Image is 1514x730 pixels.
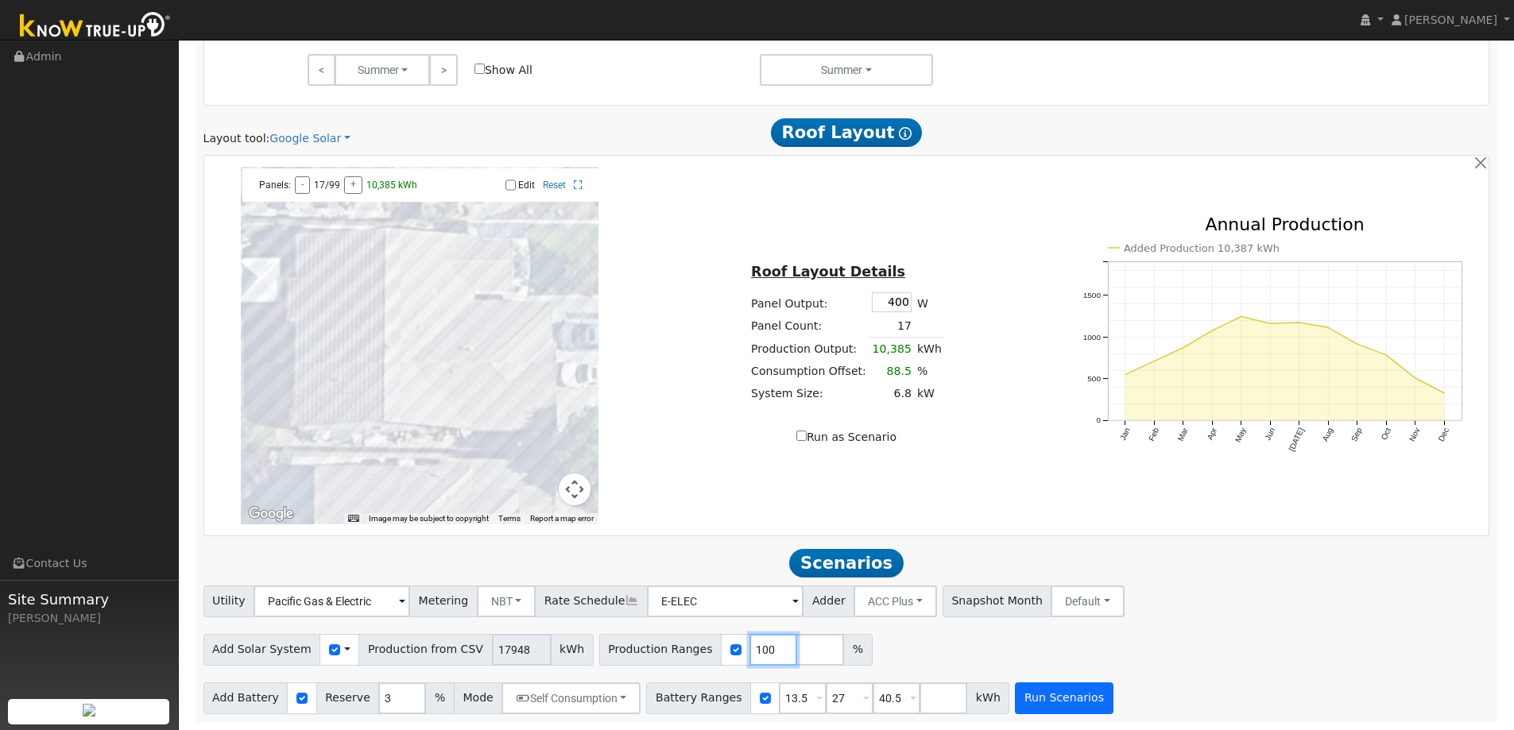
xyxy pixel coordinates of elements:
[789,549,903,577] span: Scenarios
[8,589,170,610] span: Site Summary
[308,54,335,86] a: <
[203,634,321,666] span: Add Solar System
[348,513,359,524] button: Keyboard shortcuts
[869,383,914,405] td: 6.8
[1383,352,1389,358] circle: onclick=""
[12,9,179,44] img: Know True-Up
[1412,375,1419,381] circle: onclick=""
[295,176,310,194] button: -
[869,338,914,361] td: 10,385
[1380,427,1393,442] text: Oct
[543,180,566,191] a: Reset
[749,361,869,383] td: Consumption Offset:
[203,682,288,714] span: Add Battery
[574,180,583,191] a: Full Screen
[474,62,532,79] label: Show All
[843,634,872,666] span: %
[245,504,297,524] a: Open this area in Google Maps (opens a new window)
[1325,325,1331,331] circle: onclick=""
[83,704,95,716] img: retrieve
[1175,426,1190,442] text: Mar
[1296,319,1303,326] circle: onclick=""
[203,132,270,145] span: Layout tool:
[1180,345,1187,351] circle: onclick=""
[366,180,417,191] span: 10,385 kWh
[749,315,869,338] td: Panel Count:
[1118,427,1132,442] text: Jan
[344,176,362,194] button: +
[1267,321,1273,327] circle: onclick=""
[751,264,905,280] u: Roof Layout Details
[1096,416,1101,425] text: 0
[203,585,255,617] span: Utility
[316,682,380,714] span: Reserve
[559,473,590,505] button: Map camera controls
[474,64,485,74] input: Show All
[369,514,489,523] span: Image may be subject to copyright
[1147,427,1160,443] text: Feb
[518,180,535,191] label: Edit
[335,54,430,86] button: Summer
[599,634,722,666] span: Production Ranges
[760,54,934,86] button: Summer
[771,118,923,147] span: Roof Layout
[647,585,803,617] input: Select a Rate Schedule
[869,315,914,338] td: 17
[535,585,648,617] span: Rate Schedule
[1151,358,1157,365] circle: onclick=""
[1122,372,1129,378] circle: onclick=""
[1287,427,1306,453] text: [DATE]
[1404,14,1497,26] span: [PERSON_NAME]
[966,682,1009,714] span: kWh
[1124,242,1280,254] text: Added Production 10,387 kWh
[425,682,454,714] span: %
[269,130,350,147] a: Google Solar
[1321,427,1334,443] text: Aug
[358,634,492,666] span: Production from CSV
[530,514,594,523] a: Report a map error
[1238,314,1245,320] circle: onclick=""
[454,682,502,714] span: Mode
[869,361,914,383] td: 88.5
[914,383,944,405] td: kW
[1206,426,1219,441] text: Apr
[1209,327,1215,334] circle: onclick=""
[854,585,937,617] button: ACC Plus
[254,585,410,617] input: Select a Utility
[477,585,536,617] button: NBT
[646,682,751,714] span: Battery Ranges
[8,610,170,627] div: [PERSON_NAME]
[259,180,291,191] span: Panels:
[1015,682,1113,714] button: Run Scenarios
[314,180,340,191] span: 17/99
[1083,333,1102,342] text: 1000
[914,338,944,361] td: kWh
[749,383,869,405] td: System Size:
[1437,427,1450,443] text: Dec
[796,431,807,441] input: Run as Scenario
[1349,427,1364,443] text: Sep
[501,682,641,714] button: Self Consumption
[899,127,912,140] i: Show Help
[1354,341,1361,347] circle: onclick=""
[1205,214,1364,234] text: Annual Production
[914,289,944,315] td: W
[1233,427,1248,444] text: May
[749,289,869,315] td: Panel Output:
[1264,427,1277,442] text: Jun
[1051,585,1125,617] button: Default
[1087,374,1101,383] text: 500
[943,585,1052,617] span: Snapshot Month
[803,585,854,617] span: Adder
[749,338,869,361] td: Production Output:
[498,514,521,523] a: Terms (opens in new tab)
[429,54,457,86] a: >
[1408,427,1421,443] text: Nov
[1441,390,1447,396] circle: onclick=""
[245,504,297,524] img: Google
[914,361,944,383] td: %
[796,429,896,446] label: Run as Scenario
[409,585,478,617] span: Metering
[551,634,594,666] span: kWh
[1083,291,1102,299] text: 1500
